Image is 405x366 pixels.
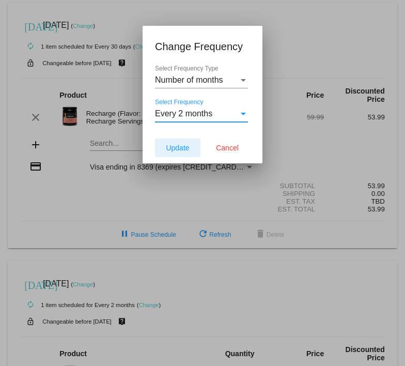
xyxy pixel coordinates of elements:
[155,109,248,118] mat-select: Select Frequency
[166,144,189,152] span: Update
[155,75,248,85] mat-select: Select Frequency Type
[205,139,250,157] button: Cancel
[155,109,212,118] span: Every 2 months
[155,38,250,55] h1: Change Frequency
[216,144,239,152] span: Cancel
[155,139,200,157] button: Update
[155,75,223,84] span: Number of months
